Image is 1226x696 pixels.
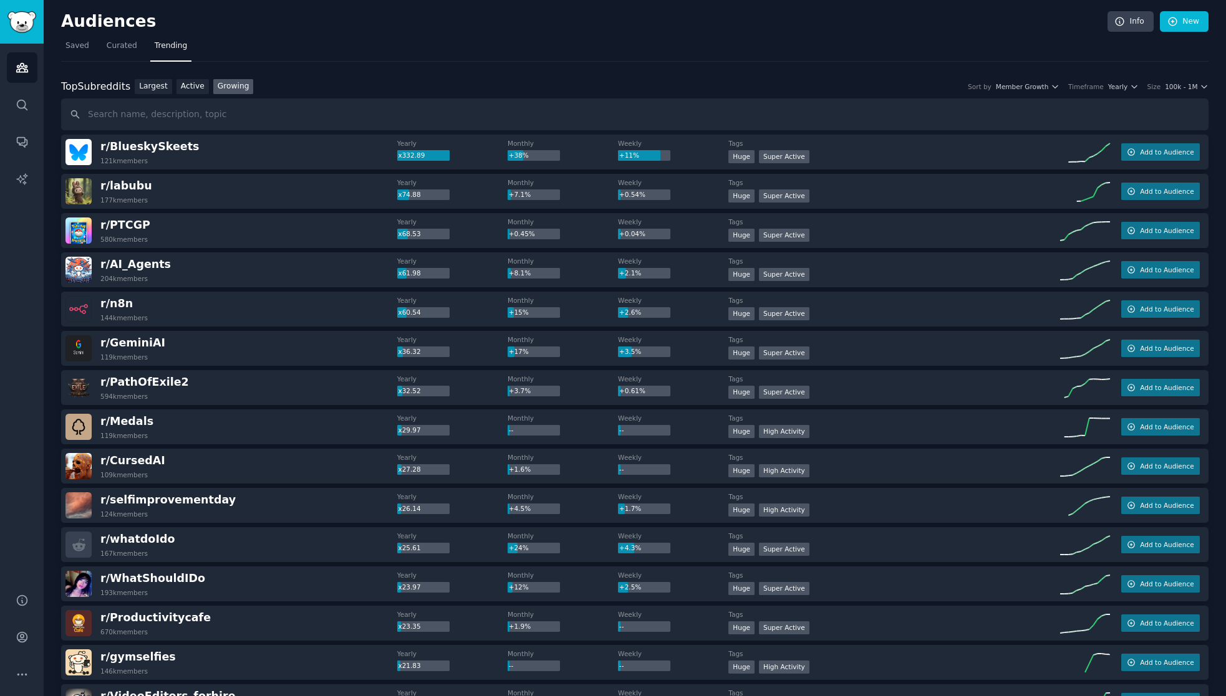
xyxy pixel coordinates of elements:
[150,36,191,62] a: Trending
[135,79,172,95] a: Largest
[508,139,618,148] dt: Monthly
[1121,183,1200,200] button: Add to Audience
[759,268,809,281] div: Super Active
[1140,619,1194,627] span: Add to Audience
[100,588,148,597] div: 193k members
[728,503,755,517] div: Huge
[1147,82,1161,91] div: Size
[100,179,152,192] span: r/ labubu
[397,139,508,148] dt: Yearly
[728,217,1060,226] dt: Tags
[618,492,728,501] dt: Weekly
[1121,418,1200,436] button: Add to Audience
[618,532,728,540] dt: Weekly
[100,313,148,322] div: 144k members
[398,583,420,591] span: x23.97
[1140,540,1194,549] span: Add to Audience
[619,191,645,198] span: +0.54%
[728,425,755,438] div: Huge
[1140,187,1194,196] span: Add to Audience
[1108,82,1127,91] span: Yearly
[759,621,809,634] div: Super Active
[398,662,420,669] span: x21.83
[619,269,641,277] span: +2.1%
[759,189,809,203] div: Super Active
[1121,575,1200,593] button: Add to Audience
[100,454,165,467] span: r/ CursedAI
[619,544,641,551] span: +4.3%
[759,346,809,360] div: Super Active
[728,257,1060,265] dt: Tags
[509,583,529,591] span: +12%
[1140,658,1194,667] span: Add to Audience
[1140,148,1194,156] span: Add to Audience
[107,41,137,52] span: Curated
[100,297,133,310] span: r/ n8n
[100,258,171,270] span: r/ AI_Agents
[61,98,1209,130] input: Search name, description, topic
[398,465,420,473] span: x27.28
[397,610,508,619] dt: Yearly
[618,178,728,187] dt: Weekly
[100,392,148,401] div: 594k members
[65,610,92,636] img: Productivitycafe
[619,387,645,394] span: +0.61%
[618,453,728,462] dt: Weekly
[397,257,508,265] dt: Yearly
[100,627,148,636] div: 670k members
[968,82,992,91] div: Sort by
[728,543,755,556] div: Huge
[100,470,148,479] div: 109k members
[619,426,624,434] span: --
[618,257,728,265] dt: Weekly
[102,36,142,62] a: Curated
[398,308,420,316] span: x60.54
[1140,422,1194,431] span: Add to Audience
[100,431,148,440] div: 119k members
[619,505,641,512] span: +1.7%
[728,268,755,281] div: Huge
[1140,226,1194,235] span: Add to Audience
[728,492,1060,501] dt: Tags
[509,151,529,159] span: +38%
[1140,462,1194,470] span: Add to Audience
[509,505,531,512] span: +4.5%
[728,582,755,595] div: Huge
[1160,11,1209,32] a: New
[618,571,728,579] dt: Weekly
[1121,300,1200,318] button: Add to Audience
[728,307,755,320] div: Huge
[619,465,624,473] span: --
[398,230,420,237] span: x68.53
[618,217,728,226] dt: Weekly
[759,503,809,517] div: High Activity
[619,662,624,669] span: --
[398,387,420,394] span: x32.52
[508,453,618,462] dt: Monthly
[100,156,148,165] div: 121k members
[509,544,529,551] span: +24%
[1108,82,1139,91] button: Yearly
[397,217,508,226] dt: Yearly
[618,649,728,658] dt: Weekly
[65,41,89,52] span: Saved
[7,11,36,33] img: GummySearch logo
[65,178,92,204] img: labubu
[759,386,809,399] div: Super Active
[728,178,1060,187] dt: Tags
[1121,222,1200,239] button: Add to Audience
[100,353,148,361] div: 119k members
[508,296,618,305] dt: Monthly
[728,464,755,477] div: Huge
[100,651,176,663] span: r/ gymselfies
[508,492,618,501] dt: Monthly
[509,348,529,355] span: +17%
[728,386,755,399] div: Huge
[728,414,1060,422] dt: Tags
[1121,143,1200,161] button: Add to Audience
[619,230,645,237] span: +0.04%
[728,453,1060,462] dt: Tags
[65,649,92,675] img: gymselfies
[397,374,508,383] dt: Yearly
[100,219,150,231] span: r/ PTCGP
